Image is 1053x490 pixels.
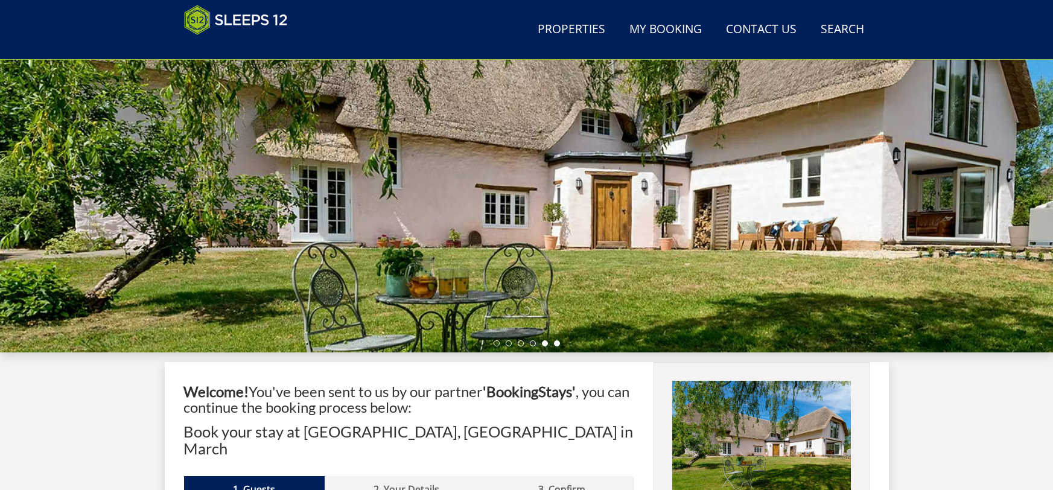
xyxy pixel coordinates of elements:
[483,383,576,400] strong: 'BookingStays'
[722,16,802,43] a: Contact Us
[178,42,305,52] iframe: Customer reviews powered by Trustpilot
[184,423,635,457] h2: Book your stay at [GEOGRAPHIC_DATA], [GEOGRAPHIC_DATA] in March
[184,5,288,35] img: Sleeps 12
[533,16,611,43] a: Properties
[184,384,635,416] h3: You've been sent to us by our partner , you can continue the booking process below:
[184,383,249,400] strong: Welcome!
[816,16,870,43] a: Search
[625,16,707,43] a: My Booking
